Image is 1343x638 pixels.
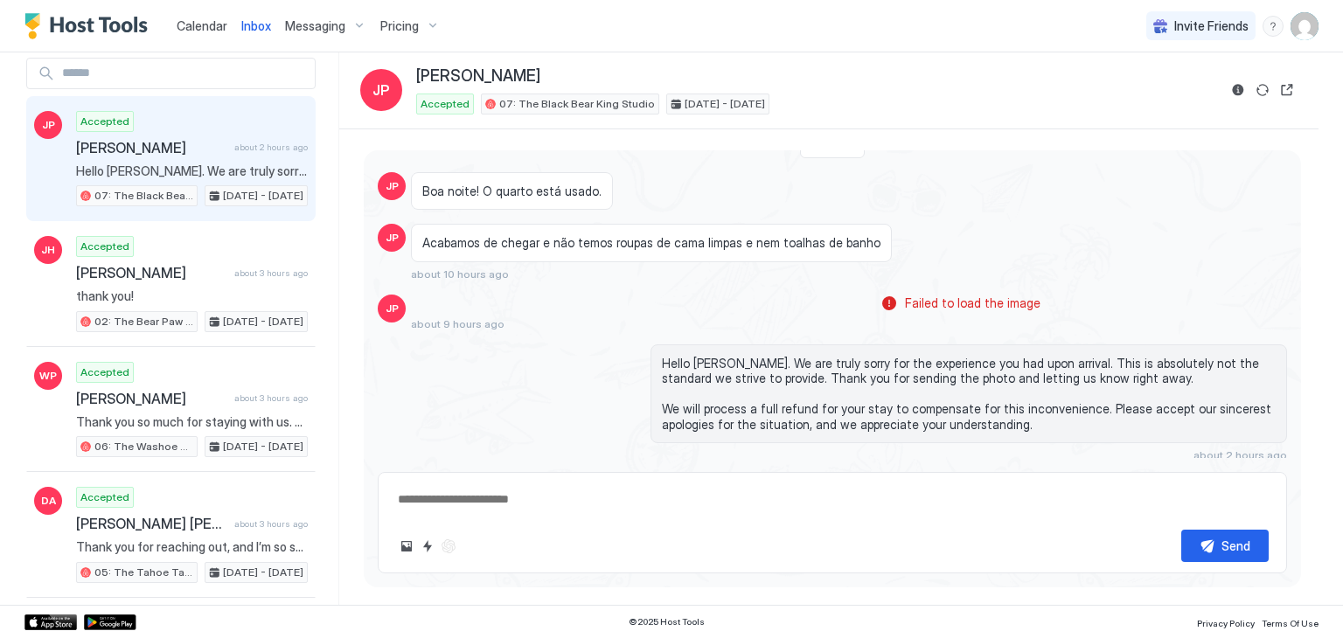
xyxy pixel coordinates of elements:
span: [PERSON_NAME] [76,139,227,156]
span: JH [41,242,55,258]
div: menu [1263,16,1284,37]
span: Thank you so much for staying with us. We hope you've enjoyed your stay. Safe travels and hope to... [76,414,308,430]
span: Accepted [80,489,129,505]
span: Calendar [177,18,227,33]
button: Sync reservation [1252,80,1273,101]
span: thank you! [76,288,308,304]
span: Failed to load the image [905,295,1040,311]
span: [PERSON_NAME] [76,390,227,407]
span: Inbox [241,18,271,33]
a: Privacy Policy [1197,613,1255,631]
span: © 2025 Host Tools [629,616,705,628]
span: 07: The Black Bear King Studio [94,188,193,204]
span: about 3 hours ago [234,267,308,279]
span: DA [41,493,56,509]
span: Accepted [80,364,129,380]
span: about 10 hours ago [411,267,509,281]
span: JP [42,117,55,133]
span: 07: The Black Bear King Studio [499,96,655,112]
span: WP [39,368,57,384]
span: [DATE] - [DATE] [223,565,303,580]
a: App Store [24,614,77,630]
span: Boa noite! O quarto está usado. [422,184,602,199]
span: JP [372,80,390,101]
span: [DATE] - [DATE] [685,96,765,112]
a: Google Play Store [84,614,136,630]
div: Send [1221,537,1250,555]
span: [PERSON_NAME] [PERSON_NAME] [76,515,227,532]
span: Accepted [80,114,129,129]
span: [PERSON_NAME] [76,264,227,281]
span: JP [386,230,399,246]
div: User profile [1291,12,1319,40]
span: 02: The Bear Paw Pet Friendly King Studio [94,314,193,329]
span: 06: The Washoe Sierra Studio [94,439,193,454]
a: Inbox [241,17,271,35]
span: about 2 hours ago [234,142,308,153]
a: Host Tools Logo [24,13,156,39]
a: Calendar [177,17,227,35]
a: Terms Of Use [1262,613,1319,631]
span: about 9 hours ago [411,317,504,330]
span: [DATE] - [DATE] [223,314,303,329]
input: Input Field [55,59,315,88]
span: about 3 hours ago [234,518,308,530]
span: Privacy Policy [1197,618,1255,628]
span: Pricing [380,18,419,34]
button: Reservation information [1228,80,1249,101]
span: Hello [PERSON_NAME]. We are truly sorry for the experience you had upon arrival. This is absolute... [76,163,308,179]
span: JP [386,301,399,316]
button: Quick reply [417,536,438,557]
span: [DATE] - [DATE] [223,439,303,454]
span: Invite Friends [1174,18,1249,34]
button: Send [1181,530,1269,562]
span: about 2 hours ago [1193,448,1287,461]
span: Thank you for reaching out, and I’m so sorry for the trouble you’re experiencing with the stove. ... [76,539,308,555]
span: Hello [PERSON_NAME]. We are truly sorry for the experience you had upon arrival. This is absolute... [662,356,1276,433]
span: Terms Of Use [1262,618,1319,628]
button: Open reservation [1277,80,1298,101]
span: Accepted [80,239,129,254]
span: [PERSON_NAME] [416,66,540,87]
span: Messaging [285,18,345,34]
span: Acabamos de chegar e não temos roupas de cama limpas e nem toalhas de banho [422,235,880,251]
span: [DATE] - [DATE] [223,188,303,204]
button: Upload image [396,536,417,557]
span: 05: The Tahoe Tamarack Pet Friendly Studio [94,565,193,580]
span: JP [386,178,399,194]
span: Accepted [421,96,470,112]
span: about 3 hours ago [234,392,308,404]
